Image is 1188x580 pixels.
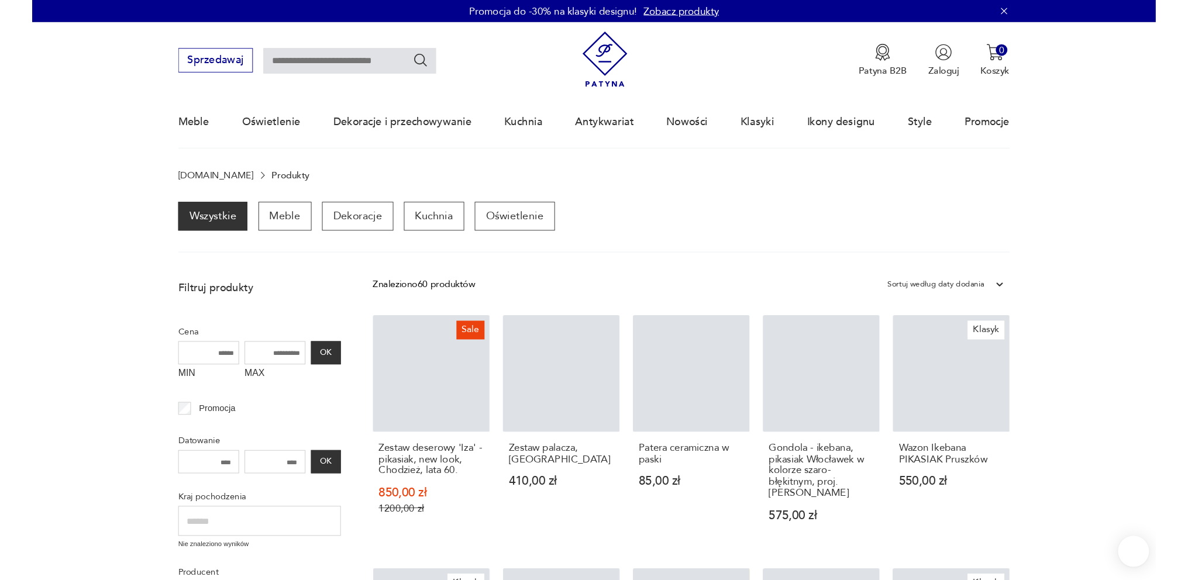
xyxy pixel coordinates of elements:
a: Sprzedawaj [154,60,233,69]
p: Kraj pochodzenia [154,517,326,533]
button: 0Koszyk [1003,46,1034,81]
a: [DOMAIN_NAME] [154,179,234,191]
a: SaleZestaw deserowy 'Iza' - pikasiak, new look, Chodzież, lata 60.Zestaw deserowy 'Iza' - pikasia... [360,333,484,578]
a: Nowości [670,102,714,156]
p: Patyna B2B [874,68,925,81]
h3: Gondola - ikebana, pikasiak Włocławek w kolorze szaro-błękitnym, proj. [PERSON_NAME] [779,468,890,527]
a: Dekoracje i przechowywanie [318,102,464,156]
p: 85,00 zł [642,503,752,515]
h3: Zestaw palacza, [GEOGRAPHIC_DATA] [504,468,614,492]
label: MAX [225,385,289,408]
a: Kuchnia [393,213,457,244]
a: Promocje [986,102,1034,156]
div: 0 [1019,47,1031,59]
a: Antykwariat [574,102,636,156]
p: 410,00 zł [504,503,614,515]
p: Cena [154,343,326,358]
p: Zaloguj [948,68,980,81]
div: Znaleziono 60 produktów [360,293,469,308]
a: Ikona medaluPatyna B2B [874,46,925,81]
a: Zobacz produkty [647,5,726,19]
p: Produkty [253,179,293,191]
a: Gondola - ikebana, pikasiak Włocławek w kolorze szaro-błękitnym, proj. Wit PłażewskiGondola - ike... [773,333,896,578]
button: Patyna B2B [874,46,925,81]
img: Ikona koszyka [1009,46,1027,64]
a: KlasykWazon Ikebana PIKASIAK PruszkówWazon Ikebana PIKASIAK Pruszków550,00 zł [910,333,1034,578]
button: Zaloguj [948,46,980,81]
button: Szukaj [402,55,419,72]
a: Oświetlenie [468,213,552,244]
a: Oświetlenie [222,102,284,156]
p: Filtruj produkty [154,297,326,312]
h3: Patera ceramiczna w paski [642,468,752,492]
img: Ikona medalu [890,46,908,64]
p: Koszyk [1003,68,1034,81]
img: Patyna - sklep z meblami i dekoracjami vintage [576,33,635,92]
a: Meble [239,213,295,244]
a: Dekoracje [307,213,381,244]
a: Ikony designu [819,102,891,156]
p: 1200,00 zł [366,531,477,544]
p: Datowanie [154,458,326,474]
a: Klasyki [749,102,785,156]
h3: Zestaw deserowy 'Iza' - pikasiak, new look, Chodzież, lata 60. [366,468,477,503]
label: MIN [154,385,219,408]
a: Style [926,102,952,156]
p: Promocja [177,424,215,439]
p: 575,00 zł [779,539,890,551]
a: Patera ceramiczna w paskiPatera ceramiczna w paski85,00 zł [635,333,759,578]
h3: Wazon Ikebana PIKASIAK Pruszków [917,468,1027,492]
div: Sortuj według daty dodania [904,293,1007,308]
a: Kuchnia [499,102,539,156]
p: 550,00 zł [917,503,1027,515]
a: Wszystkie [154,213,228,244]
button: OK [295,361,326,385]
button: OK [295,476,326,500]
a: Meble [154,102,187,156]
a: Zestaw palacza, ChodzieżZestaw palacza, [GEOGRAPHIC_DATA]410,00 zł [498,333,621,578]
img: Ikonka użytkownika [955,46,973,64]
p: Promocja do -30% na klasyki designu! [462,5,640,19]
button: Sprzedawaj [154,51,233,77]
p: 850,00 zł [366,515,477,527]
